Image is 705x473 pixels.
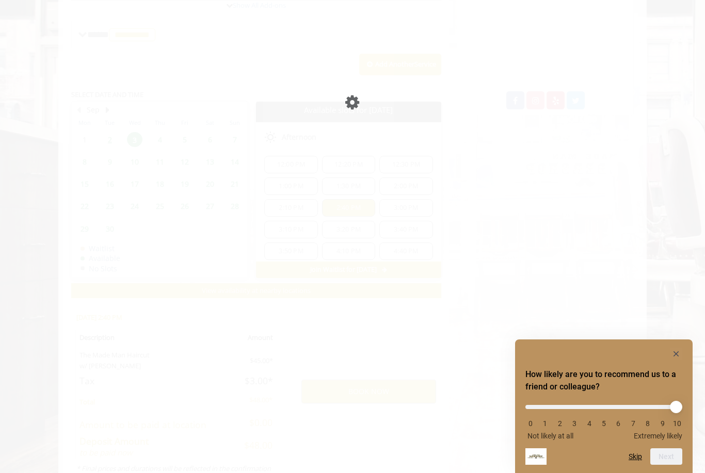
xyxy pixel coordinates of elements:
span: Extremely likely [634,432,682,440]
button: Next question [650,448,682,465]
div: How likely are you to recommend us to a friend or colleague? Select an option from 0 to 10, with ... [525,348,682,465]
span: Not likely at all [527,432,573,440]
li: 8 [643,419,653,428]
li: 7 [628,419,638,428]
li: 2 [555,419,565,428]
button: Hide survey [670,348,682,360]
li: 10 [672,419,682,428]
li: 9 [658,419,668,428]
li: 5 [599,419,609,428]
button: Skip [629,452,642,461]
li: 6 [613,419,623,428]
li: 4 [584,419,595,428]
li: 3 [569,419,580,428]
div: How likely are you to recommend us to a friend or colleague? Select an option from 0 to 10, with ... [525,397,682,440]
li: 0 [525,419,536,428]
li: 1 [540,419,550,428]
h2: How likely are you to recommend us to a friend or colleague? Select an option from 0 to 10, with ... [525,368,682,393]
